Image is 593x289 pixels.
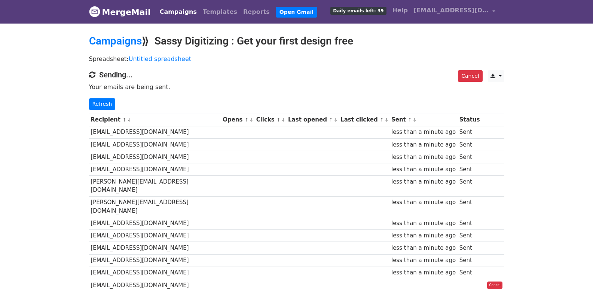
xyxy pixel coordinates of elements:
a: ↑ [122,117,126,123]
td: Sent [458,242,482,254]
a: Help [389,3,411,18]
a: ↑ [276,117,281,123]
h2: ⟫ Sassy Digitizing : Get your first design free [89,35,504,47]
a: Campaigns [157,4,200,19]
div: less than a minute ago [391,198,456,207]
td: [EMAIL_ADDRESS][DOMAIN_NAME] [89,151,221,163]
a: Daily emails left: 39 [327,3,389,18]
p: Your emails are being sent. [89,83,504,91]
a: Untitled spreadsheet [129,55,191,62]
div: less than a minute ago [391,268,456,277]
td: Sent [458,126,482,138]
td: [EMAIL_ADDRESS][DOMAIN_NAME] [89,267,221,279]
div: less than a minute ago [391,231,456,240]
a: ↑ [380,117,384,123]
a: Open Gmail [276,7,317,18]
th: Last opened [286,114,339,126]
td: [PERSON_NAME][EMAIL_ADDRESS][DOMAIN_NAME] [89,176,221,197]
td: Sent [458,254,482,267]
a: ↓ [385,117,389,123]
th: Sent [389,114,458,126]
td: [EMAIL_ADDRESS][DOMAIN_NAME] [89,138,221,151]
a: ↓ [127,117,131,123]
a: Templates [200,4,240,19]
a: ↓ [334,117,338,123]
div: less than a minute ago [391,165,456,174]
td: Sent [458,151,482,163]
td: [PERSON_NAME][EMAIL_ADDRESS][DOMAIN_NAME] [89,196,221,217]
a: ↑ [329,117,333,123]
p: Spreadsheet: [89,55,504,63]
td: Sent [458,163,482,175]
a: Cancel [458,70,482,82]
a: ↑ [245,117,249,123]
div: less than a minute ago [391,141,456,149]
td: [EMAIL_ADDRESS][DOMAIN_NAME] [89,254,221,267]
h4: Sending... [89,70,504,79]
a: ↓ [413,117,417,123]
a: Campaigns [89,35,142,47]
td: Sent [458,267,482,279]
a: Cancel [487,282,502,289]
a: Reports [240,4,273,19]
div: less than a minute ago [391,256,456,265]
a: ↑ [408,117,412,123]
div: less than a minute ago [391,128,456,136]
td: Sent [458,196,482,217]
td: [EMAIL_ADDRESS][DOMAIN_NAME] [89,230,221,242]
span: [EMAIL_ADDRESS][DOMAIN_NAME] [414,6,489,15]
img: MergeMail logo [89,6,100,17]
th: Recipient [89,114,221,126]
th: Opens [221,114,254,126]
a: Refresh [89,98,116,110]
td: [EMAIL_ADDRESS][DOMAIN_NAME] [89,163,221,175]
div: less than a minute ago [391,244,456,252]
a: MergeMail [89,4,151,20]
td: Sent [458,138,482,151]
td: Sent [458,176,482,197]
a: ↓ [249,117,253,123]
span: Daily emails left: 39 [330,7,386,15]
div: less than a minute ago [391,178,456,186]
a: ↓ [281,117,285,123]
th: Last clicked [339,114,389,126]
td: Sent [458,230,482,242]
td: [EMAIL_ADDRESS][DOMAIN_NAME] [89,217,221,230]
div: less than a minute ago [391,219,456,228]
div: less than a minute ago [391,153,456,162]
td: [EMAIL_ADDRESS][DOMAIN_NAME] [89,242,221,254]
th: Status [458,114,482,126]
td: Sent [458,217,482,230]
td: [EMAIL_ADDRESS][DOMAIN_NAME] [89,126,221,138]
a: [EMAIL_ADDRESS][DOMAIN_NAME] [411,3,498,21]
th: Clicks [254,114,286,126]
